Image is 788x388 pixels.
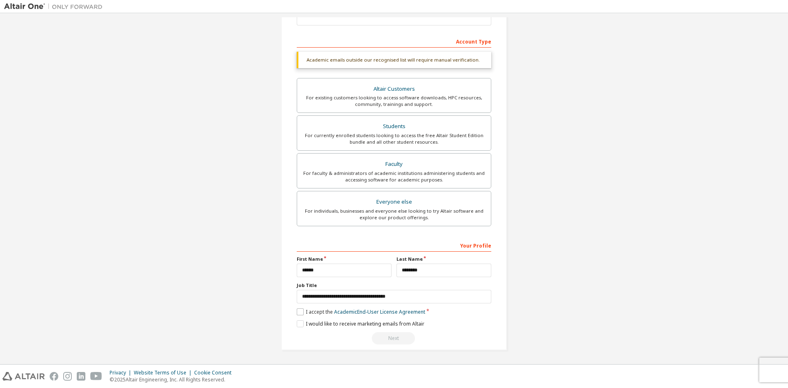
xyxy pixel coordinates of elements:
[63,372,72,381] img: instagram.svg
[297,239,491,252] div: Your Profile
[90,372,102,381] img: youtube.svg
[302,208,486,221] div: For individuals, businesses and everyone else looking to try Altair software and explore our prod...
[297,256,392,262] label: First Name
[396,256,491,262] label: Last Name
[4,2,107,11] img: Altair One
[110,376,236,383] p: © 2025 Altair Engineering, Inc. All Rights Reserved.
[334,308,425,315] a: Academic End-User License Agreement
[297,332,491,344] div: Read and acccept EULA to continue
[302,83,486,95] div: Altair Customers
[302,196,486,208] div: Everyone else
[297,320,424,327] label: I would like to receive marketing emails from Altair
[302,121,486,132] div: Students
[297,308,425,315] label: I accept the
[110,370,134,376] div: Privacy
[302,158,486,170] div: Faculty
[194,370,236,376] div: Cookie Consent
[302,94,486,108] div: For existing customers looking to access software downloads, HPC resources, community, trainings ...
[297,52,491,68] div: Academic emails outside our recognised list will require manual verification.
[2,372,45,381] img: altair_logo.svg
[302,170,486,183] div: For faculty & administrators of academic institutions administering students and accessing softwa...
[50,372,58,381] img: facebook.svg
[297,34,491,48] div: Account Type
[134,370,194,376] div: Website Terms of Use
[77,372,85,381] img: linkedin.svg
[297,282,491,289] label: Job Title
[302,132,486,145] div: For currently enrolled students looking to access the free Altair Student Edition bundle and all ...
